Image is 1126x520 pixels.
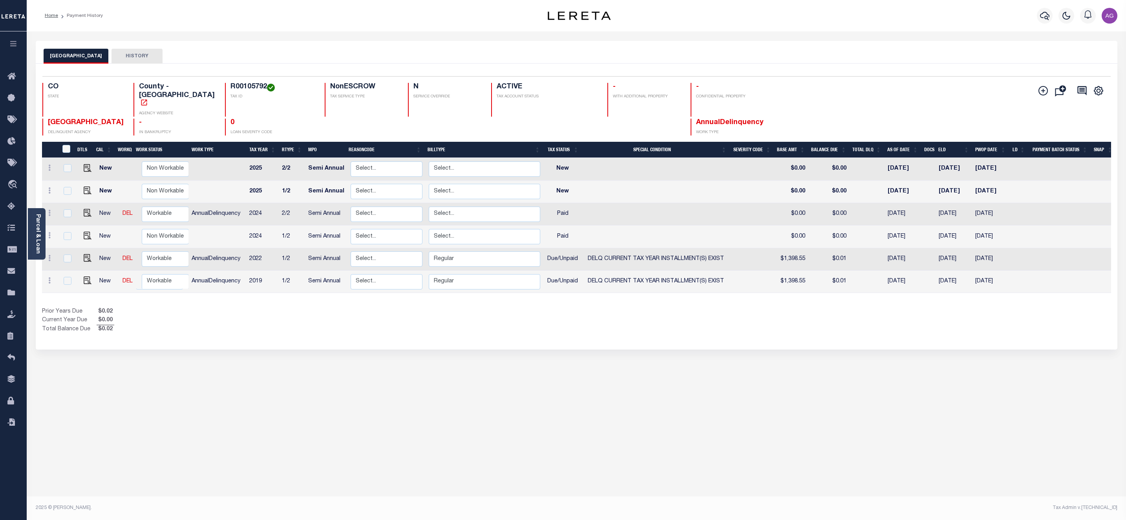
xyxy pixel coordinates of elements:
[57,142,74,158] th: &nbsp;
[613,83,616,90] span: -
[230,130,315,135] p: LOAN SEVERITY CODE
[1102,8,1117,24] img: svg+xml;base64,PHN2ZyB4bWxucz0iaHR0cDovL3d3dy53My5vcmcvMjAwMC9zdmciIHBvaW50ZXItZXZlbnRzPSJub25lIi...
[96,271,119,293] td: New
[42,142,58,158] th: &nbsp;&nbsp;&nbsp;&nbsp;&nbsp;&nbsp;&nbsp;&nbsp;&nbsp;&nbsp;
[774,225,808,248] td: $0.00
[42,308,97,316] td: Prior Years Due
[246,203,279,225] td: 2024
[96,158,119,180] td: New
[305,181,347,203] td: Semi Annual
[97,316,114,325] span: $0.00
[936,225,972,248] td: [DATE]
[885,248,921,271] td: [DATE]
[972,203,1009,225] td: [DATE]
[774,158,808,180] td: $0.00
[139,119,142,126] span: -
[1028,142,1091,158] th: Payment Batch Status: activate to sort column ascending
[246,271,279,293] td: 2019
[808,203,850,225] td: $0.00
[543,225,582,248] td: Paid
[188,203,246,225] td: AnnualDelinquency
[44,49,108,64] button: [GEOGRAPHIC_DATA]
[936,158,972,180] td: [DATE]
[122,278,133,284] a: DEL
[279,181,305,203] td: 1/2
[97,308,114,316] span: $0.02
[58,12,103,19] li: Payment History
[330,83,398,92] h4: NonESCROW
[230,119,234,126] span: 0
[35,214,40,254] a: Parcel & Loan
[1091,142,1116,158] th: SNAP: activate to sort column ascending
[808,158,850,180] td: $0.00
[279,142,305,158] th: RType: activate to sort column ascending
[972,248,1009,271] td: [DATE]
[774,271,808,293] td: $1,398.55
[279,225,305,248] td: 1/2
[424,142,543,158] th: BillType: activate to sort column ascending
[696,94,773,100] p: CONFIDENTIAL PROPERTY
[279,271,305,293] td: 1/2
[48,94,124,100] p: STATE
[588,256,724,262] span: DELQ CURRENT TAX YEAR INSTALLMENT(S) EXIST
[543,248,582,271] td: Due/Unpaid
[305,225,347,248] td: Semi Annual
[849,142,884,158] th: Total DLQ: activate to sort column ascending
[279,158,305,180] td: 2/2
[246,181,279,203] td: 2025
[613,94,681,100] p: WITH ADDITIONAL PROPERTY
[230,83,315,92] h4: R00105792
[543,158,582,180] td: New
[885,271,921,293] td: [DATE]
[729,142,774,158] th: Severity Code: activate to sort column ascending
[93,142,115,158] th: CAL: activate to sort column ascending
[936,271,972,293] td: [DATE]
[972,225,1009,248] td: [DATE]
[115,142,133,158] th: WorkQ
[96,248,119,271] td: New
[48,119,124,126] span: [GEOGRAPHIC_DATA]
[885,203,921,225] td: [DATE]
[230,94,315,100] p: TAX ID
[497,83,598,92] h4: ACTIVE
[97,325,114,334] span: $0.02
[48,83,124,92] h4: CO
[808,142,849,158] th: Balance Due: activate to sort column ascending
[305,142,345,158] th: MPO
[45,13,58,18] a: Home
[413,83,482,92] h4: N
[305,158,347,180] td: Semi Annual
[246,248,279,271] td: 2022
[774,248,808,271] td: $1,398.55
[774,181,808,203] td: $0.00
[696,83,699,90] span: -
[696,130,773,135] p: WORK TYPE
[246,142,279,158] th: Tax Year: activate to sort column ascending
[921,142,935,158] th: Docs
[543,203,582,225] td: Paid
[305,248,347,271] td: Semi Annual
[936,181,972,203] td: [DATE]
[581,142,729,158] th: Special Condition: activate to sort column ascending
[188,142,246,158] th: Work Type
[543,142,581,158] th: Tax Status: activate to sort column ascending
[548,11,611,20] img: logo-dark.svg
[497,94,598,100] p: TAX ACCOUNT STATUS
[696,119,764,126] span: AnnualDelinquency
[96,225,119,248] td: New
[7,180,20,190] i: travel_explore
[305,203,347,225] td: Semi Annual
[279,203,305,225] td: 2/2
[972,181,1009,203] td: [DATE]
[96,203,119,225] td: New
[122,256,133,262] a: DEL
[935,142,972,158] th: ELD: activate to sort column ascending
[588,278,724,284] span: DELQ CURRENT TAX YEAR INSTALLMENT(S) EXIST
[96,181,119,203] td: New
[543,271,582,293] td: Due/Unpaid
[188,248,246,271] td: AnnualDelinquency
[42,316,97,325] td: Current Year Due
[885,158,921,180] td: [DATE]
[972,158,1009,180] td: [DATE]
[246,225,279,248] td: 2024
